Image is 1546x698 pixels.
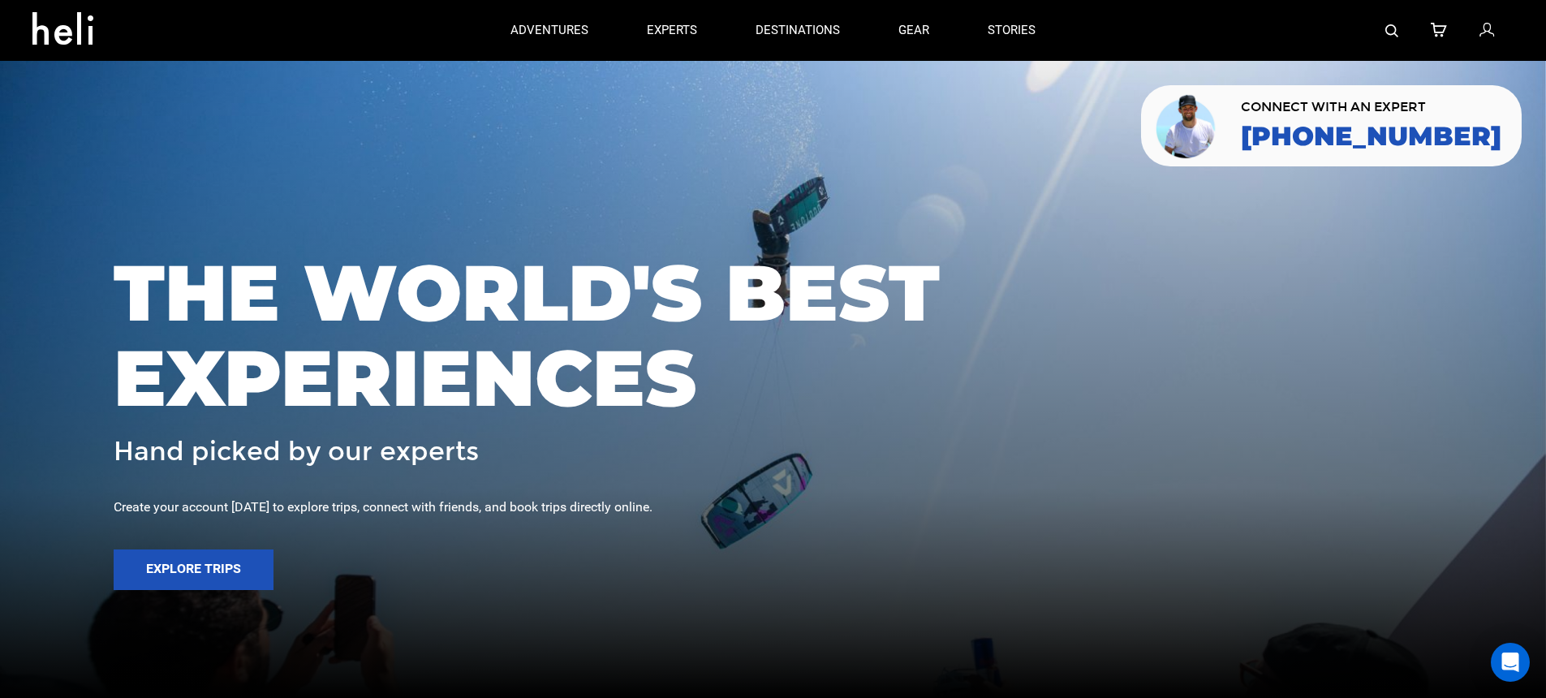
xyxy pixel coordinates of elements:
[1385,24,1398,37] img: search-bar-icon.svg
[114,549,273,590] button: Explore Trips
[114,437,479,466] span: Hand picked by our experts
[1153,92,1221,160] img: contact our team
[114,250,1432,421] span: THE WORLD'S BEST EXPERIENCES
[756,22,840,39] p: destinations
[1241,122,1501,151] a: [PHONE_NUMBER]
[510,22,588,39] p: adventures
[647,22,697,39] p: experts
[1491,643,1530,682] div: Open Intercom Messenger
[1241,101,1501,114] span: CONNECT WITH AN EXPERT
[114,498,1432,517] div: Create your account [DATE] to explore trips, connect with friends, and book trips directly online.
